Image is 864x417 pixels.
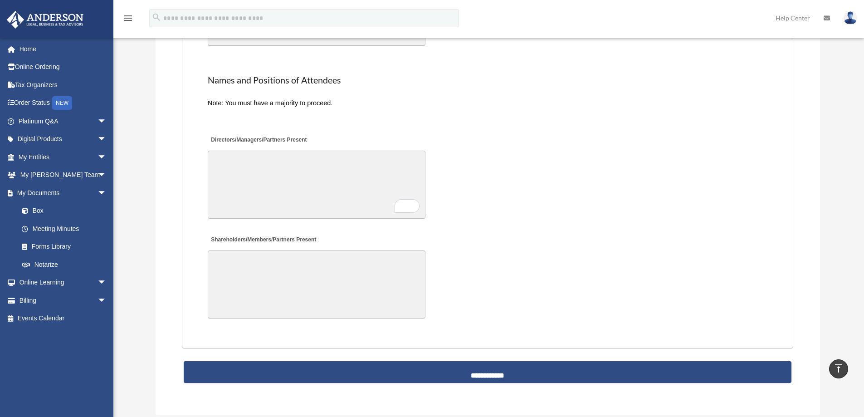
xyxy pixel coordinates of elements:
a: My [PERSON_NAME] Teamarrow_drop_down [6,166,120,184]
span: arrow_drop_down [98,184,116,202]
a: menu [122,16,133,24]
img: Anderson Advisors Platinum Portal [4,11,86,29]
span: arrow_drop_down [98,112,116,131]
img: User Pic [844,11,857,25]
a: Platinum Q&Aarrow_drop_down [6,112,120,130]
label: Directors/Managers/Partners Present [208,134,309,147]
span: Note: You must have a majority to proceed. [208,99,332,107]
a: My Entitiesarrow_drop_down [6,148,120,166]
i: menu [122,13,133,24]
a: vertical_align_top [829,359,848,378]
a: Events Calendar [6,309,120,328]
span: arrow_drop_down [98,148,116,167]
span: arrow_drop_down [98,130,116,149]
h2: Names and Positions of Attendees [208,74,767,87]
div: NEW [52,96,72,110]
a: Meeting Minutes [13,220,116,238]
a: My Documentsarrow_drop_down [6,184,120,202]
span: arrow_drop_down [98,166,116,185]
a: Home [6,40,120,58]
a: Order StatusNEW [6,94,120,113]
span: arrow_drop_down [98,274,116,292]
i: search [151,12,161,22]
a: Online Ordering [6,58,120,76]
a: Billingarrow_drop_down [6,291,120,309]
label: Shareholders/Members/Partners Present [208,234,318,246]
a: Notarize [13,255,120,274]
a: Online Learningarrow_drop_down [6,274,120,292]
i: vertical_align_top [833,363,844,374]
a: Digital Productsarrow_drop_down [6,130,120,148]
a: Box [13,202,120,220]
span: arrow_drop_down [98,291,116,310]
a: Tax Organizers [6,76,120,94]
a: Forms Library [13,238,120,256]
textarea: To enrich screen reader interactions, please activate Accessibility in Grammarly extension settings [208,151,425,219]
